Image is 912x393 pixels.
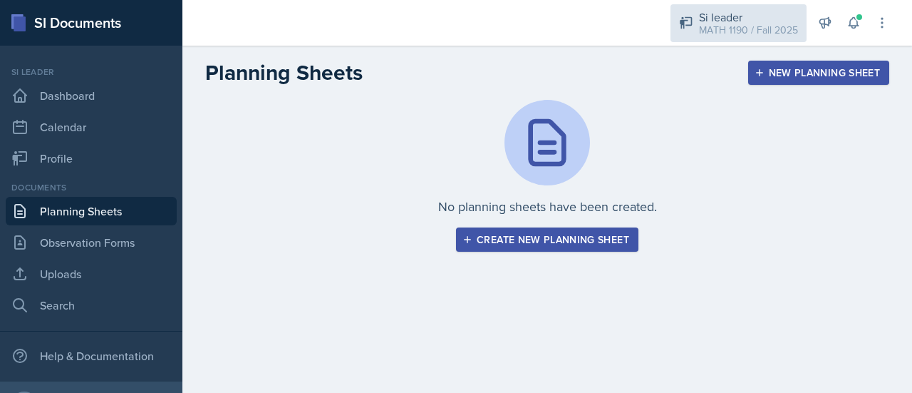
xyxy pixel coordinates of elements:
div: New Planning Sheet [757,67,880,78]
a: Planning Sheets [6,197,177,225]
a: Profile [6,144,177,173]
div: Si leader [699,9,798,26]
div: Help & Documentation [6,342,177,370]
div: Documents [6,181,177,194]
a: Dashboard [6,81,177,110]
a: Observation Forms [6,228,177,257]
div: Si leader [6,66,177,78]
p: No planning sheets have been created. [438,197,657,216]
a: Uploads [6,260,177,288]
h2: Planning Sheets [205,60,363,86]
div: MATH 1190 / Fall 2025 [699,23,798,38]
a: Search [6,291,177,320]
button: New Planning Sheet [748,61,889,85]
a: Calendar [6,113,177,141]
div: Create new planning sheet [465,234,629,245]
button: Create new planning sheet [456,228,638,252]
